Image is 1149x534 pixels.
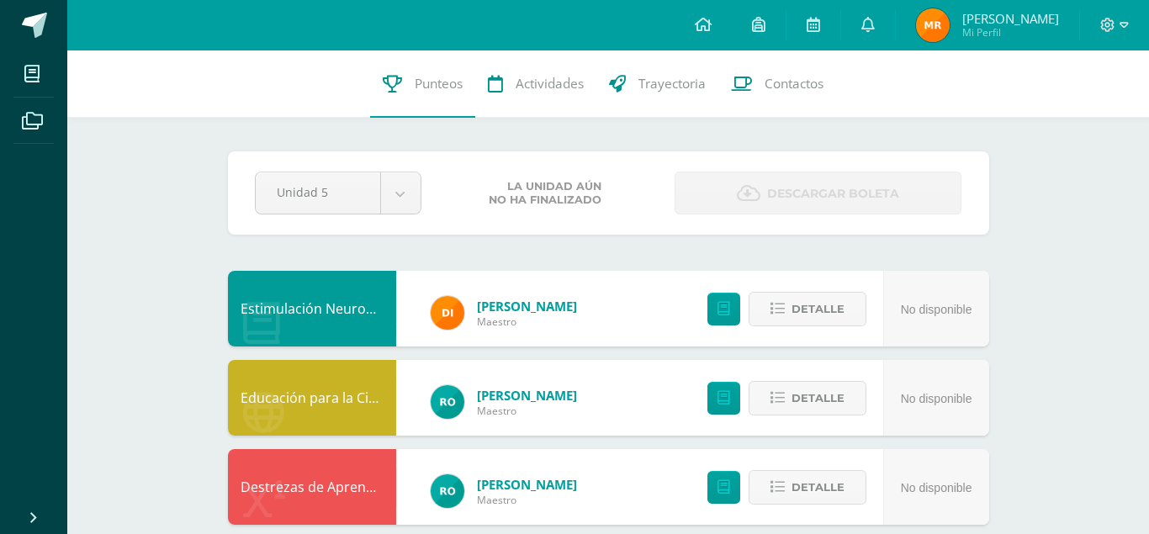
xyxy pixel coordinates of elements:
div: Educación para la Ciencia y la Ciudadanía [228,360,396,436]
img: 4d6b5bf59db2c1896fe946f162be2088.png [431,474,464,508]
a: Unidad 5 [256,172,421,214]
button: Detalle [749,381,866,415]
span: Punteos [415,75,463,93]
span: No disponible [901,392,972,405]
button: Detalle [749,470,866,505]
button: Detalle [749,292,866,326]
span: No disponible [901,481,972,494]
span: Maestro [477,493,577,507]
span: La unidad aún no ha finalizado [489,180,601,207]
span: Contactos [765,75,823,93]
img: e250c93a6fbbca784c1aa0ddd48c3c59.png [916,8,950,42]
span: Detalle [792,383,845,414]
span: Mi Perfil [962,25,1059,40]
span: [PERSON_NAME] [477,298,577,315]
span: Detalle [792,293,845,325]
span: [PERSON_NAME] [477,387,577,404]
span: Trayectoria [638,75,706,93]
span: Unidad 5 [277,172,359,212]
span: Detalle [792,472,845,503]
a: Actividades [475,50,596,118]
span: Descargar boleta [767,173,899,214]
span: [PERSON_NAME] [477,476,577,493]
a: Punteos [370,50,475,118]
img: 4d6b5bf59db2c1896fe946f162be2088.png [431,385,464,419]
div: Estimulación Neuromotora [228,271,396,346]
a: Contactos [718,50,836,118]
span: Maestro [477,315,577,329]
span: [PERSON_NAME] [962,10,1059,27]
a: Trayectoria [596,50,718,118]
span: No disponible [901,303,972,316]
div: Destrezas de Aprendizaje Matemática [228,449,396,525]
span: Maestro [477,404,577,418]
img: 9bc49c8aa64e3cfcfa9c5b0316c8db69.png [431,296,464,330]
span: Actividades [516,75,584,93]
